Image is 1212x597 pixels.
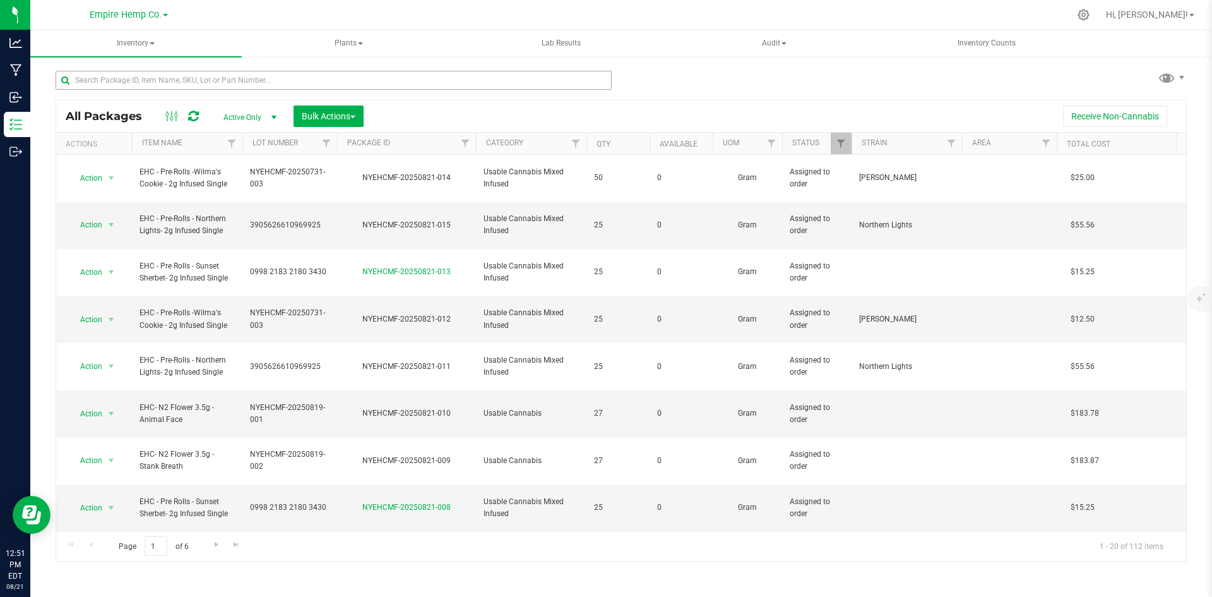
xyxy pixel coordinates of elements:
span: Usable Cannabis Mixed Infused [484,307,579,331]
span: Plants [244,31,454,56]
span: Gram [720,407,775,419]
span: NYEHCMF-20250819-001 [250,402,330,426]
span: Gram [720,455,775,467]
span: 0998 2183 2180 3430 [250,502,330,514]
span: [PERSON_NAME] [859,313,954,325]
span: Assigned to order [790,402,844,426]
span: Gram [720,502,775,514]
span: $12.50 [1064,310,1101,329]
span: Gram [720,313,775,325]
a: Plants [243,30,454,57]
span: Gram [720,266,775,278]
span: Action [69,499,103,517]
span: 25 [594,266,642,278]
span: $15.25 [1064,263,1101,281]
span: Action [69,405,103,423]
div: NYEHCMF-20250821-011 [335,361,478,373]
span: Assigned to order [790,449,844,473]
span: Usable Cannabis Mixed Infused [484,213,579,237]
span: Action [69,452,103,469]
inline-svg: Outbound [9,145,22,158]
span: $55.56 [1064,358,1101,376]
a: NYEHCMF-20250821-008 [362,503,451,512]
inline-svg: Inbound [9,91,22,104]
iframe: Resource center [13,496,50,534]
span: Action [69,263,103,281]
a: Total Cost [1067,140,1110,148]
a: Category [486,138,523,147]
span: 0 [657,266,705,278]
a: Inventory [30,30,242,57]
span: select [104,499,119,517]
button: Receive Non-Cannabis [1063,106,1167,127]
span: Action [69,216,103,234]
span: Usable Cannabis Mixed Infused [484,166,579,190]
div: NYEHCMF-20250821-010 [335,407,478,419]
span: Usable Cannabis [484,455,579,467]
span: Assigned to order [790,260,844,284]
div: NYEHCMF-20250821-012 [335,313,478,325]
span: Gram [720,172,775,184]
a: Go to the last page [227,536,246,553]
span: Assigned to order [790,213,844,237]
span: 50 [594,172,642,184]
span: Usable Cannabis Mixed Infused [484,260,579,284]
a: Filter [566,133,586,154]
span: select [104,311,119,329]
span: 1 - 20 of 112 items [1090,536,1173,555]
a: Lab Results [456,30,667,57]
span: EHC - Pre-Rolls - Northern Lights- 2g Infused Single [140,354,235,378]
span: 25 [594,313,642,325]
inline-svg: Inventory [9,118,22,131]
span: [PERSON_NAME] [859,172,954,184]
span: 25 [594,219,642,231]
span: EHC - Pre-Rolls - Northern Lights- 2g Infused Single [140,213,235,237]
span: EHC - Pre Rolls - Sunset Sherbet- 2g Infused Single [140,260,235,284]
span: NYEHCMF-20250731-003 [250,166,330,190]
span: Assigned to order [790,166,844,190]
span: $183.87 [1064,452,1105,470]
span: select [104,169,119,187]
span: Hi, [PERSON_NAME]! [1106,9,1188,20]
span: EHC- N2 Flower 3.5g - Stank Breath [140,449,235,473]
span: 27 [594,407,642,419]
span: 3905626610969925 [250,361,330,373]
span: 0 [657,502,705,514]
div: NYEHCMF-20250821-014 [335,172,478,184]
span: select [104,405,119,423]
a: Status [792,138,819,147]
a: UOM [723,138,739,147]
span: EHC- N2 Flower 3.5g - Animal Face [140,402,235,426]
input: Search Package ID, Item Name, SKU, Lot or Part Number... [56,71,612,90]
span: 0998 2183 2180 3430 [250,266,330,278]
div: NYEHCMF-20250821-015 [335,219,478,231]
span: 0 [657,455,705,467]
a: Filter [455,133,476,154]
span: EHC - Pre Rolls - Sunset Sherbet- 2g Infused Single [140,496,235,520]
a: Filter [831,133,852,154]
span: 25 [594,502,642,514]
input: 1 [145,536,167,556]
div: Actions [66,140,127,148]
span: 0 [657,219,705,231]
span: $55.56 [1064,216,1101,234]
a: Available [660,140,698,148]
span: select [104,216,119,234]
span: 0 [657,172,705,184]
span: Usable Cannabis [484,407,579,419]
a: Area [972,138,991,147]
a: Filter [1036,133,1057,154]
span: 3905626610969925 [250,219,330,231]
span: 0 [657,407,705,419]
span: select [104,358,119,375]
inline-svg: Manufacturing [9,64,22,76]
a: Inventory Counts [881,30,1093,57]
span: select [104,452,119,469]
span: Assigned to order [790,354,844,378]
span: Action [69,311,103,329]
a: Filter [222,133,242,154]
div: NYEHCMF-20250821-009 [335,455,478,467]
p: 08/21 [6,582,25,591]
button: Bulk Actions [294,106,364,127]
span: Bulk Actions [302,111,355,121]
